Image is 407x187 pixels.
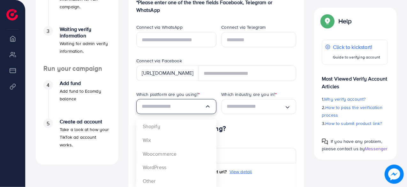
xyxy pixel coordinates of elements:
span: Notices: [141,179,174,185]
span: How to pass the verification process [322,104,382,118]
h4: Waiting verify information [60,26,111,38]
input: Search for option [227,102,285,112]
span: If you have any problem, please contact us by [322,138,382,152]
label: Connect via Telegram [222,24,266,30]
label: Connect via WhatsApp [136,24,183,30]
span: Why verify account? [324,96,366,102]
li: Add fund [36,80,118,119]
h4: Run your campaign [36,65,118,73]
span: 😇 [141,168,147,175]
p: 1. [322,95,388,103]
h4: Which product you’re selling? [136,125,297,133]
label: Which industry are you in? [222,91,277,97]
input: Search for option [142,102,205,112]
img: logo [6,9,18,20]
h4: Create ad account [60,119,111,125]
p: Add fund to Ecomdy balance [60,87,111,103]
label: Product Url [136,140,184,147]
span: 3 [47,27,49,35]
div: Search for option [136,99,216,114]
span: View detail [230,168,252,175]
img: image [385,165,404,184]
img: Popup guide [322,138,328,145]
span: 5 [47,120,49,127]
span: (compulsory) [161,141,184,146]
label: Connect via Facebook [136,58,182,64]
p: Most Viewed Verify Account Articles [322,70,388,90]
h4: Add fund [60,80,111,86]
img: Popup guide [322,15,333,27]
label: Which platform are you using? [136,91,200,97]
span: 4 [47,82,49,89]
li: Create ad account [36,119,118,157]
div: [URL][DOMAIN_NAME] [136,66,199,81]
p: Guide to verifying account [333,53,380,61]
span: Explain why we need your product url? [141,168,227,175]
span: Messenger [365,145,388,152]
p: Take a look at how your TikTok ad account works. [60,126,111,149]
span: How to submit product link? [326,120,382,127]
p: 3. [322,120,388,127]
p: 2. [322,104,388,119]
p: Click to kickstart! [333,43,380,51]
li: Waiting verify information [36,26,118,65]
div: Search for option [222,99,297,114]
p: Waiting for admin verify information. [60,40,111,55]
p: Help [338,17,352,25]
span: 🔥🔥🔥 [141,179,157,185]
